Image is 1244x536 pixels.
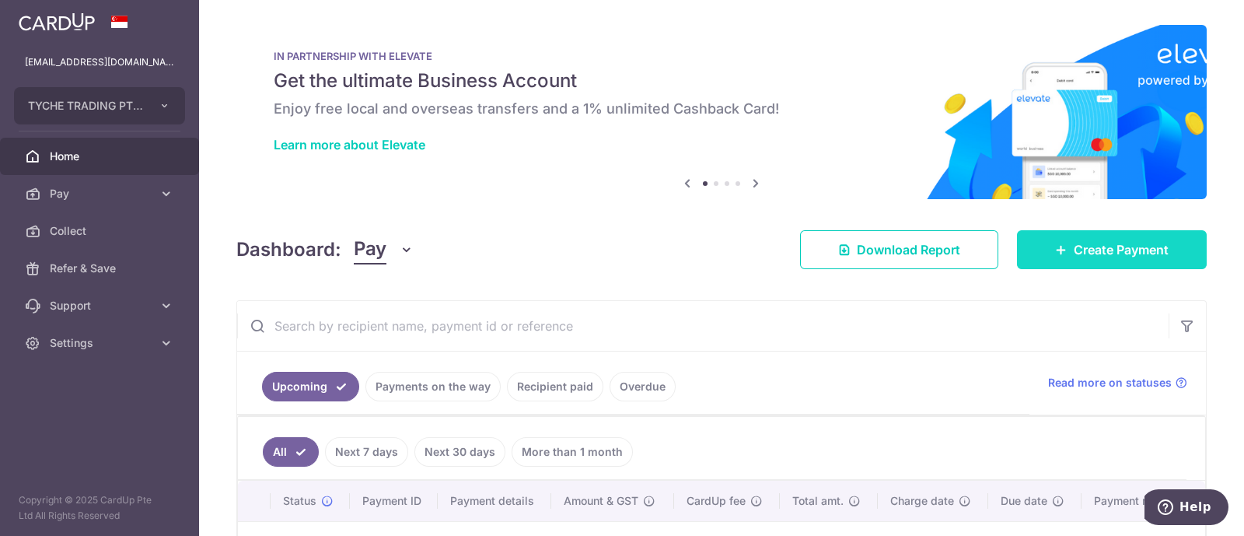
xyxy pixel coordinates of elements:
th: Payment ID [350,481,438,521]
a: Recipient paid [507,372,603,401]
span: Status [283,493,316,509]
span: Total amt. [792,493,844,509]
a: Next 7 days [325,437,408,467]
span: Due date [1001,493,1047,509]
img: Renovation banner [236,25,1207,199]
button: TYCHE TRADING PTE. LTD. [14,87,185,124]
span: Settings [50,335,152,351]
span: Pay [354,235,386,264]
span: Home [50,149,152,164]
h4: Dashboard: [236,236,341,264]
img: CardUp [19,12,95,31]
span: Refer & Save [50,261,152,276]
span: Charge date [890,493,954,509]
span: Amount & GST [564,493,638,509]
span: Read more on statuses [1048,375,1172,391]
button: Pay [354,235,414,264]
span: TYCHE TRADING PTE. LTD. [28,98,143,114]
a: Learn more about Elevate [274,137,425,152]
a: Download Report [800,230,998,269]
a: More than 1 month [512,437,633,467]
a: Payments on the way [365,372,501,401]
span: Download Report [857,240,960,259]
th: Payment method [1082,481,1205,521]
a: Overdue [610,372,676,401]
span: CardUp fee [687,493,746,509]
iframe: Opens a widget where you can find more information [1144,489,1228,528]
a: Read more on statuses [1048,375,1187,391]
span: Collect [50,223,152,239]
h5: Get the ultimate Business Account [274,68,1169,93]
span: Create Payment [1074,240,1169,259]
h6: Enjoy free local and overseas transfers and a 1% unlimited Cashback Card! [274,100,1169,118]
p: [EMAIL_ADDRESS][DOMAIN_NAME] [25,54,174,70]
span: Pay [50,186,152,201]
a: Create Payment [1017,230,1207,269]
a: Upcoming [262,372,359,401]
p: IN PARTNERSHIP WITH ELEVATE [274,50,1169,62]
input: Search by recipient name, payment id or reference [237,301,1169,351]
a: All [263,437,319,467]
th: Payment details [438,481,552,521]
span: Support [50,298,152,314]
a: Next 30 days [414,437,505,467]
